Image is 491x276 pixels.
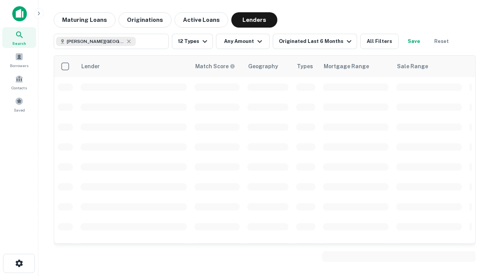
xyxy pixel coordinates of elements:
span: Search [12,40,26,46]
div: Mortgage Range [324,62,369,71]
span: Borrowers [10,62,28,69]
button: All Filters [360,34,399,49]
a: Search [2,27,36,48]
div: Originated Last 6 Months [279,37,354,46]
button: Lenders [231,12,277,28]
a: Contacts [2,72,36,92]
iframe: Chat Widget [453,215,491,251]
a: Saved [2,94,36,115]
th: Mortgage Range [319,56,392,77]
button: Active Loans [175,12,228,28]
th: Capitalize uses an advanced AI algorithm to match your search with the best lender. The match sco... [191,56,244,77]
a: Borrowers [2,49,36,70]
th: Lender [77,56,191,77]
button: Originated Last 6 Months [273,34,357,49]
div: Types [297,62,313,71]
th: Geography [244,56,292,77]
button: Maturing Loans [54,12,115,28]
div: Geography [248,62,278,71]
th: Sale Range [392,56,466,77]
button: 12 Types [172,34,213,49]
span: Contacts [12,85,27,91]
img: capitalize-icon.png [12,6,27,21]
div: Sale Range [397,62,428,71]
button: Save your search to get updates of matches that match your search criteria. [402,34,426,49]
span: [PERSON_NAME][GEOGRAPHIC_DATA], [GEOGRAPHIC_DATA] [67,38,124,45]
button: Originations [119,12,171,28]
span: Saved [14,107,25,113]
h6: Match Score [195,62,234,71]
button: Any Amount [216,34,270,49]
div: Capitalize uses an advanced AI algorithm to match your search with the best lender. The match sco... [195,62,235,71]
th: Types [292,56,319,77]
button: Reset [429,34,454,49]
div: Lender [81,62,100,71]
